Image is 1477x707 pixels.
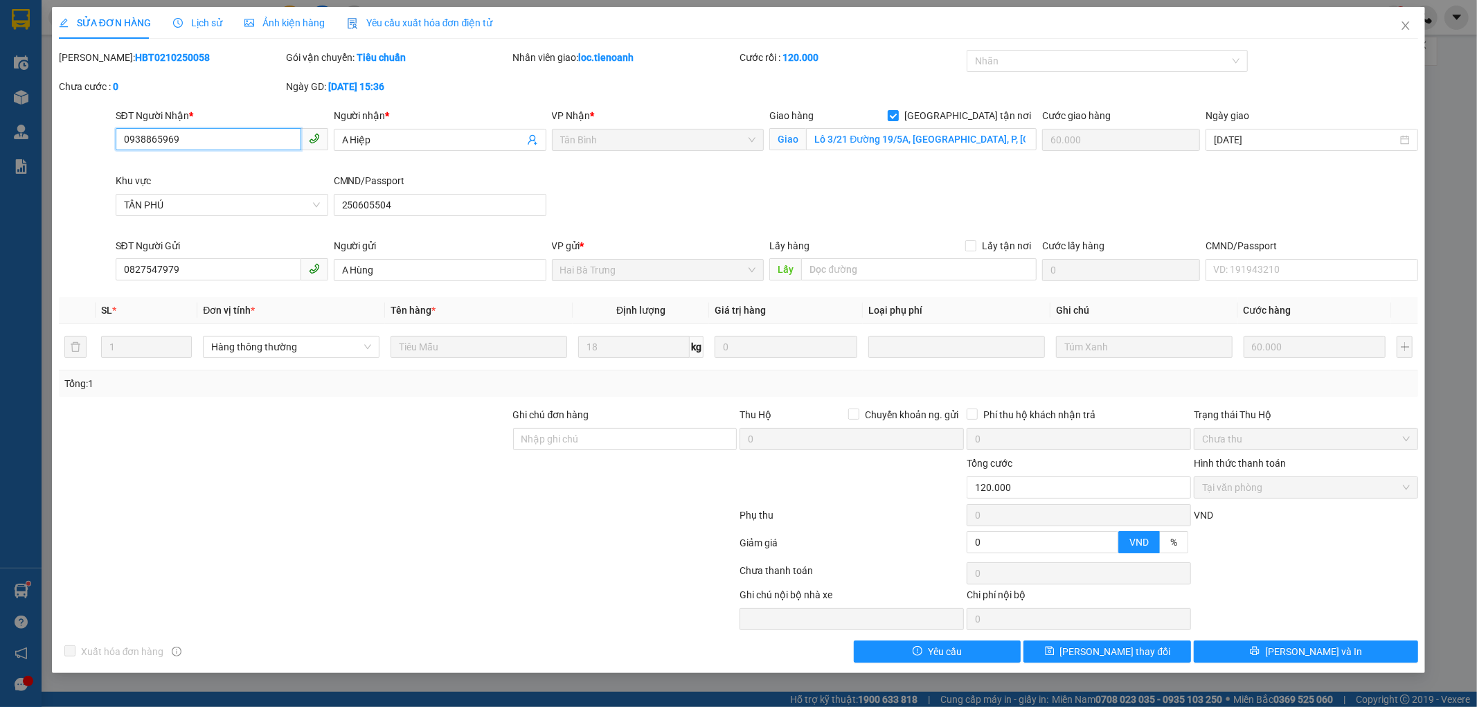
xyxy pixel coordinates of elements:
div: SĐT Người Gửi [116,238,328,253]
span: VND [1129,537,1149,548]
span: Tân Bình [560,129,756,150]
div: Người nhận [334,108,546,123]
span: Giao [769,128,806,150]
span: ĐC: Ngã 3 Easim ,[GEOGRAPHIC_DATA] [6,66,75,80]
span: Hai Bà Trưng [560,260,756,280]
input: Ngày giao [1214,132,1397,147]
span: Lấy [769,258,801,280]
span: picture [244,18,254,28]
span: Lấy tận nơi [976,238,1037,253]
span: Giao hàng [769,110,814,121]
span: printer [1250,646,1260,657]
span: close [1400,20,1411,31]
div: Chưa thanh toán [739,563,966,587]
div: Người gửi [334,238,546,253]
span: Chưa thu [1202,429,1410,449]
div: CMND/Passport [1206,238,1418,253]
b: 0 [113,81,118,92]
span: [PERSON_NAME] và In [1265,644,1362,659]
div: Trạng thái Thu Hộ [1194,407,1418,422]
div: Tổng: 1 [64,376,570,391]
label: Ghi chú đơn hàng [513,409,589,420]
span: TÂN PHÚ [124,195,320,215]
b: loc.tienoanh [579,52,634,63]
span: Thu Hộ [740,409,771,420]
div: Chưa cước : [59,79,283,94]
th: Loại phụ phí [863,297,1050,324]
span: [GEOGRAPHIC_DATA] tận nơi [899,108,1037,123]
b: Tiêu chuẩn [357,52,406,63]
img: icon [347,18,358,29]
div: Giảm giá [739,535,966,560]
label: Ngày giao [1206,110,1249,121]
span: CTY TNHH DLVT TIẾN OANH [51,8,194,21]
b: [DATE] 15:36 [328,81,384,92]
span: SL [101,305,112,316]
label: Cước giao hàng [1042,110,1111,121]
span: ĐC: 266 Đồng Đen, P10, Q TB [105,70,196,77]
span: ĐT: 0935 882 082 [105,83,156,90]
button: plus [1397,336,1413,358]
span: Yêu cầu [928,644,962,659]
span: % [1170,537,1177,548]
span: Định lượng [616,305,665,316]
span: edit [59,18,69,28]
button: printer[PERSON_NAME] và In [1194,641,1418,663]
span: phone [309,263,320,274]
span: [PERSON_NAME] thay đổi [1060,644,1171,659]
div: Cước rồi : [740,50,964,65]
span: Lấy hàng [769,240,809,251]
div: Khu vực [116,173,328,188]
div: SĐT Người Nhận [116,108,328,123]
button: Close [1386,7,1425,46]
span: ĐT:0905 22 58 58 [6,83,57,90]
span: clock-circle [173,18,183,28]
th: Ghi chú [1050,297,1238,324]
span: kg [690,336,704,358]
input: VD: Bàn, Ghế [391,336,567,358]
span: save [1045,646,1055,657]
b: HBT0210250058 [135,52,210,63]
input: Dọc đường [801,258,1037,280]
span: Tổng cước [967,458,1012,469]
span: info-circle [172,647,181,656]
span: Cước hàng [1244,305,1291,316]
div: Nhân viên giao: [513,50,737,65]
span: VP Nhận: [GEOGRAPHIC_DATA] [105,50,174,64]
button: save[PERSON_NAME] thay đổi [1023,641,1191,663]
div: Chi phí nội bộ [967,587,1191,608]
div: CMND/Passport [334,173,546,188]
span: ---------------------------------------------- [30,95,178,106]
div: Ngày GD: [286,79,510,94]
span: exclamation-circle [913,646,922,657]
input: Ghi Chú [1056,336,1233,358]
span: user-add [527,134,538,145]
input: 0 [1244,336,1386,358]
span: Yêu cầu xuất hóa đơn điện tử [347,17,493,28]
input: Giao tận nơi [806,128,1037,150]
img: logo [6,9,40,44]
input: Cước lấy hàng [1042,259,1200,281]
b: 120.000 [782,52,818,63]
button: delete [64,336,87,358]
span: Giá trị hàng [715,305,766,316]
span: Tại văn phòng [1202,477,1410,498]
label: Hình thức thanh toán [1194,458,1286,469]
div: VP gửi [552,238,764,253]
span: Lịch sử [173,17,222,28]
span: Ảnh kiện hàng [244,17,325,28]
span: Đơn vị tính [203,305,255,316]
strong: NHẬN HÀNG NHANH - GIAO TỐC HÀNH [54,23,192,32]
strong: 1900 633 614 [93,34,152,44]
span: SỬA ĐƠN HÀNG [59,17,151,28]
span: Phí thu hộ khách nhận trả [978,407,1101,422]
div: Gói vận chuyển: [286,50,510,65]
div: [PERSON_NAME]: [59,50,283,65]
label: Cước lấy hàng [1042,240,1104,251]
span: Hàng thông thường [211,337,371,357]
div: Ghi chú nội bộ nhà xe [740,587,964,608]
span: Chuyển khoản ng. gửi [859,407,964,422]
span: Xuất hóa đơn hàng [75,644,170,659]
span: VP Nhận [552,110,591,121]
input: 0 [715,336,857,358]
